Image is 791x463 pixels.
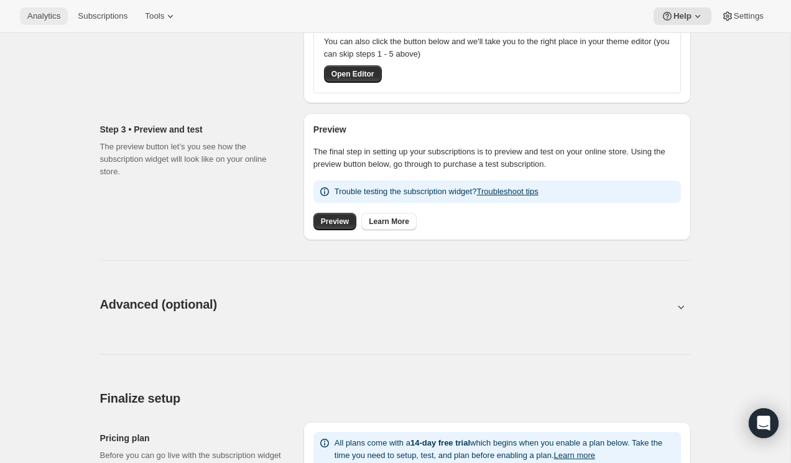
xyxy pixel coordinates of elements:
[100,391,180,405] span: Finalize setup
[369,217,409,227] span: Learn More
[324,65,382,83] button: Open Editor
[361,213,417,230] a: Learn More
[331,69,374,79] span: Open Editor
[100,141,284,178] p: The preview button let’s you see how the subscription widget will look like on your online store.
[673,11,692,21] span: Help
[749,408,779,438] div: Open Intercom Messenger
[100,123,284,136] h2: Step 3 • Preview and test
[714,7,771,25] button: Settings
[410,438,470,447] b: 14-day free trial
[145,11,164,21] span: Tools
[100,297,217,311] span: Advanced (optional)
[27,11,60,21] span: Analytics
[654,7,711,25] button: Help
[554,451,595,460] button: Learn more
[321,217,349,227] span: Preview
[78,11,127,21] span: Subscriptions
[20,7,68,25] button: Analytics
[70,7,135,25] button: Subscriptions
[476,187,538,196] a: Troubleshoot tips
[100,432,284,444] h2: Pricing plan
[734,11,764,21] span: Settings
[137,7,184,25] button: Tools
[313,123,681,136] h2: Preview
[313,213,356,230] a: Preview
[313,146,681,171] p: The final step in setting up your subscriptions is to preview and test on your online store. Usin...
[324,35,670,60] p: You can also click the button below and we'll take you to the right place in your theme editor (y...
[335,185,539,198] p: Trouble testing the subscription widget?
[335,437,676,462] p: All plans come with a which begins when you enable a plan below. Take the time you need to setup,...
